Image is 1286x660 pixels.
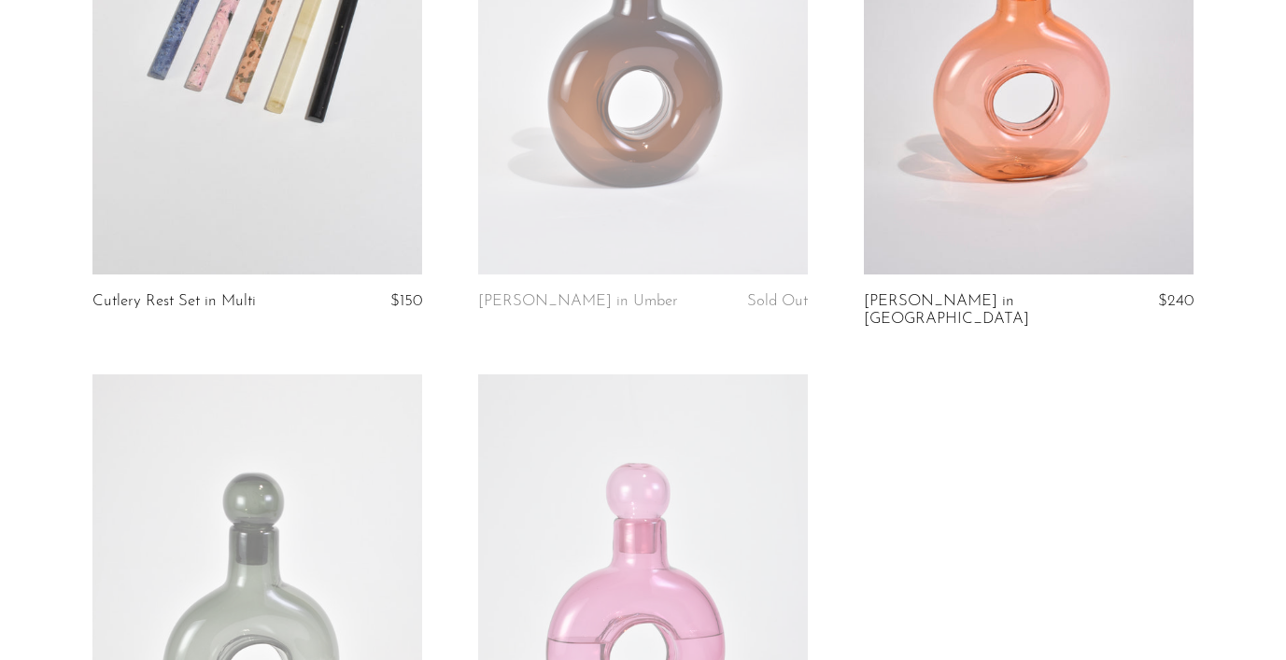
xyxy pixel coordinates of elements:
[92,293,256,310] a: Cutlery Rest Set in Multi
[390,293,422,309] span: $150
[747,293,808,309] span: Sold Out
[864,293,1083,328] a: [PERSON_NAME] in [GEOGRAPHIC_DATA]
[478,293,678,310] a: [PERSON_NAME] in Umber
[1158,293,1194,309] span: $240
